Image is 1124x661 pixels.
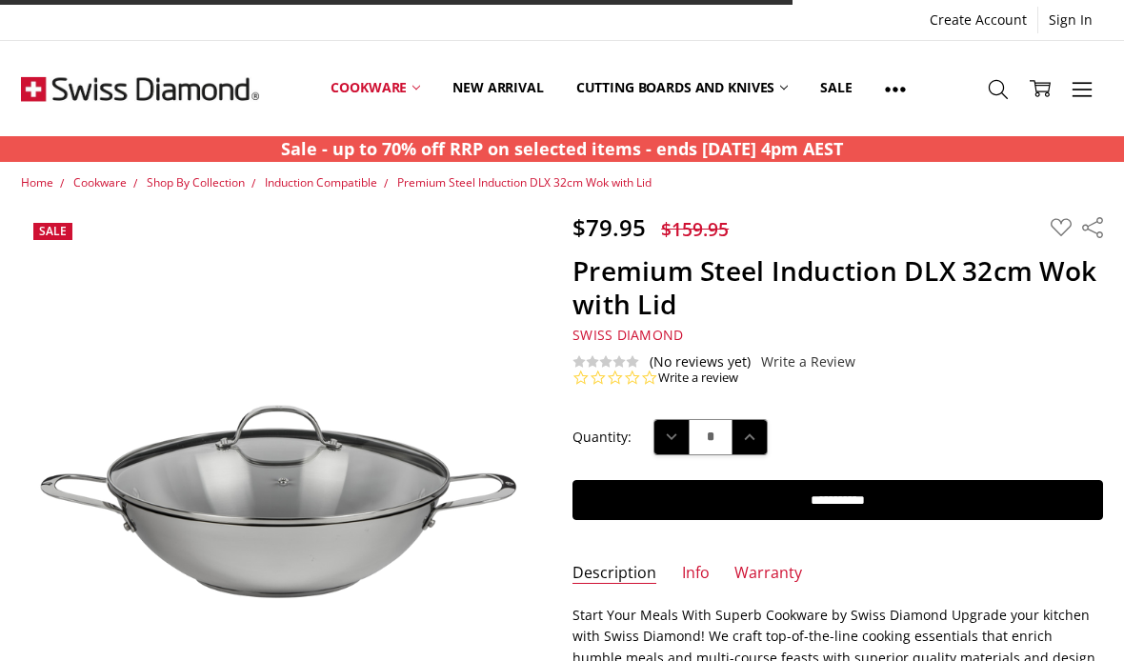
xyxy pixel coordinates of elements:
[1038,7,1103,33] a: Sign In
[572,254,1102,321] h1: Premium Steel Induction DLX 32cm Wok with Lid
[650,354,751,370] span: (No reviews yet)
[919,7,1037,33] a: Create Account
[804,46,868,130] a: Sale
[572,326,683,344] span: Swiss Diamond
[560,46,805,130] a: Cutting boards and knives
[436,46,559,130] a: New arrival
[661,216,729,242] span: $159.95
[869,46,922,131] a: Show All
[39,223,67,239] span: Sale
[314,46,436,130] a: Cookware
[147,174,245,190] a: Shop By Collection
[572,563,656,585] a: Description
[572,427,632,448] label: Quantity:
[73,174,127,190] a: Cookware
[682,563,710,585] a: Info
[572,211,646,243] span: $79.95
[21,41,259,136] img: Free Shipping On Every Order
[21,174,53,190] a: Home
[734,563,802,585] a: Warranty
[265,174,377,190] a: Induction Compatible
[761,354,855,370] a: Write a Review
[658,370,738,387] a: Write a review
[397,174,652,190] a: Premium Steel Induction DLX 32cm Wok with Lid
[281,137,843,160] strong: Sale - up to 70% off RRP on selected items - ends [DATE] 4pm AEST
